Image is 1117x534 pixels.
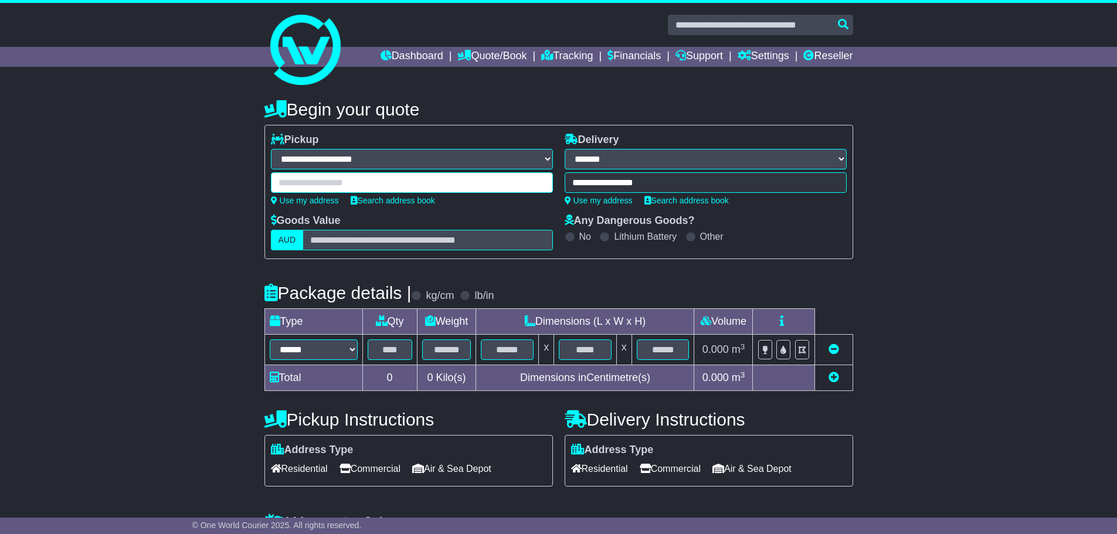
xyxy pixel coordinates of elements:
[264,513,853,532] h4: Warranty & Insurance
[264,309,362,335] td: Type
[362,365,417,391] td: 0
[700,231,724,242] label: Other
[351,196,435,205] a: Search address book
[339,460,400,478] span: Commercial
[579,231,591,242] label: No
[476,365,694,391] td: Dimensions in Centimetre(s)
[607,47,661,67] a: Financials
[614,231,677,242] label: Lithium Battery
[712,460,792,478] span: Air & Sea Depot
[271,460,328,478] span: Residential
[829,343,839,355] a: Remove this item
[271,444,354,457] label: Address Type
[803,47,853,67] a: Reseller
[474,290,494,302] label: lb/in
[457,47,527,67] a: Quote/Book
[644,196,729,205] a: Search address book
[738,47,789,67] a: Settings
[271,230,304,250] label: AUD
[362,309,417,335] td: Qty
[476,309,694,335] td: Dimensions (L x W x H)
[427,372,433,383] span: 0
[417,309,476,335] td: Weight
[640,460,701,478] span: Commercial
[264,365,362,391] td: Total
[417,365,476,391] td: Kilo(s)
[271,215,341,227] label: Goods Value
[565,215,695,227] label: Any Dangerous Goods?
[381,47,443,67] a: Dashboard
[565,196,633,205] a: Use my address
[271,196,339,205] a: Use my address
[732,343,745,355] span: m
[616,335,632,365] td: x
[741,342,745,351] sup: 3
[541,47,593,67] a: Tracking
[539,335,554,365] td: x
[829,372,839,383] a: Add new item
[192,521,362,530] span: © One World Courier 2025. All rights reserved.
[271,134,319,147] label: Pickup
[571,460,628,478] span: Residential
[732,372,745,383] span: m
[264,283,412,302] h4: Package details |
[702,343,729,355] span: 0.000
[702,372,729,383] span: 0.000
[264,410,553,429] h4: Pickup Instructions
[741,370,745,379] sup: 3
[426,290,454,302] label: kg/cm
[264,100,853,119] h4: Begin your quote
[694,309,753,335] td: Volume
[565,134,619,147] label: Delivery
[565,410,853,429] h4: Delivery Instructions
[412,460,491,478] span: Air & Sea Depot
[675,47,723,67] a: Support
[571,444,654,457] label: Address Type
